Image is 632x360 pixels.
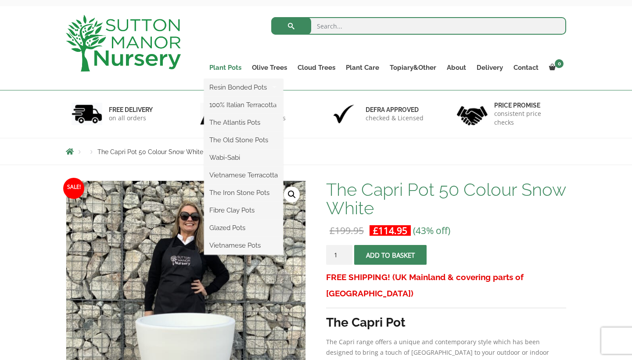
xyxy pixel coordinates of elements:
[204,133,283,147] a: The Old Stone Pots
[326,315,406,330] strong: The Capri Pot
[204,204,283,217] a: Fibre Clay Pots
[354,245,427,265] button: Add to basket
[284,187,300,202] a: View full-screen image gallery
[66,148,566,155] nav: Breadcrumbs
[341,61,384,74] a: Plant Care
[66,15,181,72] img: logo
[109,114,153,122] p: on all orders
[366,114,424,122] p: checked & Licensed
[373,224,378,237] span: £
[413,224,450,237] span: (43% off)
[555,59,564,68] span: 0
[97,148,203,155] span: The Capri Pot 50 Colour Snow White
[366,106,424,114] h6: Defra approved
[204,116,283,129] a: The Atlantis Pots
[326,180,566,217] h1: The Capri Pot 50 Colour Snow White
[544,61,566,74] a: 0
[292,61,341,74] a: Cloud Trees
[247,61,292,74] a: Olive Trees
[204,61,247,74] a: Plant Pots
[494,109,561,127] p: consistent price checks
[384,61,442,74] a: Topiary&Other
[204,186,283,199] a: The Iron Stone Pots
[204,169,283,182] a: Vietnamese Terracotta
[109,106,153,114] h6: FREE DELIVERY
[330,224,335,237] span: £
[330,224,364,237] bdi: 199.95
[508,61,544,74] a: Contact
[204,221,283,234] a: Glazed Pots
[204,81,283,94] a: Resin Bonded Pots
[63,178,84,199] span: Sale!
[442,61,471,74] a: About
[471,61,508,74] a: Delivery
[494,101,561,109] h6: Price promise
[72,103,102,125] img: 1.jpg
[326,269,566,302] h3: FREE SHIPPING! (UK Mainland & covering parts of [GEOGRAPHIC_DATA])
[328,103,359,125] img: 3.jpg
[204,239,283,252] a: Vietnamese Pots
[200,103,231,125] img: 2.jpg
[204,151,283,164] a: Wabi-Sabi
[457,101,488,127] img: 4.jpg
[373,224,407,237] bdi: 114.95
[204,98,283,112] a: 100% Italian Terracotta
[271,17,567,35] input: Search...
[326,245,352,265] input: Product quantity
